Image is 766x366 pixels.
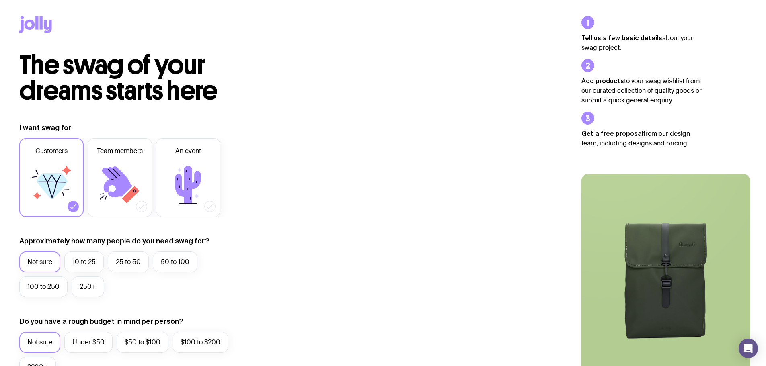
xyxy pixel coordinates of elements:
[153,251,197,272] label: 50 to 100
[97,146,143,156] span: Team members
[19,332,60,353] label: Not sure
[108,251,149,272] label: 25 to 50
[19,49,218,106] span: The swag of your dreams starts here
[19,236,209,246] label: Approximately how many people do you need swag for?
[581,33,702,53] p: about your swag project.
[19,251,60,272] label: Not sure
[175,146,201,156] span: An event
[581,129,702,148] p: from our design team, including designs and pricing.
[35,146,68,156] span: Customers
[581,130,643,137] strong: Get a free proposal
[117,332,168,353] label: $50 to $100
[19,317,183,326] label: Do you have a rough budget in mind per person?
[581,77,624,84] strong: Add products
[581,34,662,41] strong: Tell us a few basic details
[581,76,702,105] p: to your swag wishlist from our curated collection of quality goods or submit a quick general enqu...
[739,339,758,358] div: Open Intercom Messenger
[19,276,68,297] label: 100 to 250
[72,276,104,297] label: 250+
[173,332,228,353] label: $100 to $200
[19,123,71,133] label: I want swag for
[64,332,113,353] label: Under $50
[64,251,104,272] label: 10 to 25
